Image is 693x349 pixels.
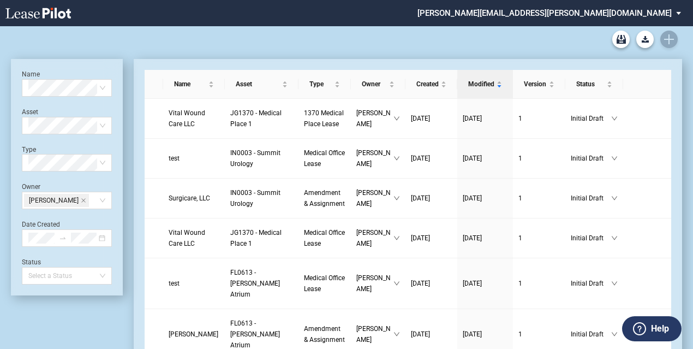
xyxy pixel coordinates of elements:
[174,79,206,90] span: Name
[518,280,522,287] span: 1
[463,280,482,287] span: [DATE]
[611,331,618,338] span: down
[169,153,219,164] a: test
[524,79,547,90] span: Version
[518,193,560,204] a: 1
[411,278,452,289] a: [DATE]
[518,194,522,202] span: 1
[169,193,219,204] a: Surgicare, LLC
[651,322,669,336] label: Help
[612,31,630,48] a: Archive
[411,233,452,244] a: [DATE]
[230,108,293,129] a: JG1370 - Medical Place 1
[22,183,40,191] label: Owner
[611,155,618,162] span: down
[411,153,452,164] a: [DATE]
[230,109,282,128] span: JG1370 - Medical Place 1
[457,70,513,99] th: Modified
[463,234,482,242] span: [DATE]
[611,195,618,202] span: down
[230,267,293,300] a: FL0613 - [PERSON_NAME] Atrium
[22,221,60,228] label: Date Created
[518,278,560,289] a: 1
[571,233,611,244] span: Initial Draft
[230,187,293,209] a: IN0003 - Summit Urology
[611,235,618,241] span: down
[571,329,611,340] span: Initial Draft
[393,115,400,122] span: down
[59,234,67,242] span: swap-right
[59,234,67,242] span: to
[230,227,293,249] a: JG1370 - Medical Place 1
[169,329,219,340] a: [PERSON_NAME]
[304,187,345,209] a: Amendment & Assignment
[571,153,611,164] span: Initial Draft
[163,70,225,99] th: Name
[513,70,565,99] th: Version
[463,330,482,338] span: [DATE]
[230,229,282,247] span: JG1370 - Medical Place 1
[411,194,430,202] span: [DATE]
[411,115,430,122] span: [DATE]
[518,234,522,242] span: 1
[169,278,219,289] a: test
[169,108,219,129] a: Vital Wound Care LLC
[463,153,507,164] a: [DATE]
[518,330,522,338] span: 1
[22,146,36,153] label: Type
[230,269,280,298] span: FL0613 - Kendall Atrium
[463,115,482,122] span: [DATE]
[411,330,430,338] span: [DATE]
[304,149,345,168] span: Medical Office Lease
[22,70,40,78] label: Name
[611,115,618,122] span: down
[518,153,560,164] a: 1
[411,234,430,242] span: [DATE]
[29,194,79,206] span: [PERSON_NAME]
[230,189,280,208] span: IN0003 - Summit Urology
[411,155,430,162] span: [DATE]
[463,233,507,244] a: [DATE]
[463,113,507,124] a: [DATE]
[81,198,86,203] span: close
[356,273,393,294] span: [PERSON_NAME]
[169,229,205,247] span: Vital Wound Care LLC
[351,70,405,99] th: Owner
[405,70,457,99] th: Created
[393,280,400,287] span: down
[309,79,332,90] span: Type
[230,149,280,168] span: IN0003 - Summit Urology
[565,70,623,99] th: Status
[22,258,41,266] label: Status
[230,147,293,169] a: IN0003 - Summit Urology
[304,108,345,129] a: 1370 Medical Place Lease
[463,194,482,202] span: [DATE]
[468,79,494,90] span: Modified
[611,280,618,287] span: down
[304,274,345,293] span: Medical Office Lease
[463,278,507,289] a: [DATE]
[411,113,452,124] a: [DATE]
[411,329,452,340] a: [DATE]
[304,227,345,249] a: Medical Office Lease
[518,155,522,162] span: 1
[416,79,439,90] span: Created
[304,325,345,344] span: Amendment & Assignment
[225,70,298,99] th: Asset
[169,194,210,202] span: Surgicare, LLC
[356,108,393,129] span: [PERSON_NAME]
[411,280,430,287] span: [DATE]
[304,147,345,169] a: Medical Office Lease
[230,320,280,349] span: FL0613 - Kendall Atrium
[518,329,560,340] a: 1
[304,109,344,128] span: 1370 Medical Place Lease
[393,195,400,202] span: down
[636,31,654,48] button: Download Blank Form
[411,193,452,204] a: [DATE]
[571,278,611,289] span: Initial Draft
[356,227,393,249] span: [PERSON_NAME]
[304,189,345,208] span: Amendment & Assignment
[298,70,351,99] th: Type
[518,115,522,122] span: 1
[356,323,393,345] span: [PERSON_NAME]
